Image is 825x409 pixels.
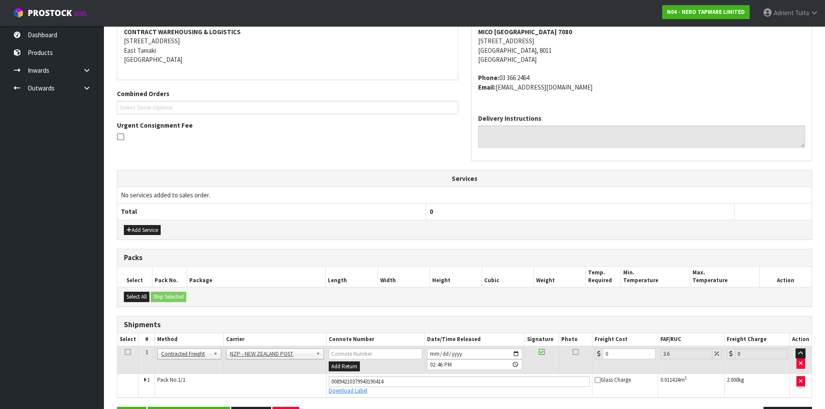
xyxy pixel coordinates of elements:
strong: CONTRACT WAREHOUSING & LOGISTICS [124,28,241,36]
span: 1/1 [178,376,185,383]
th: Package [187,267,326,287]
span: 2.000 [727,376,738,383]
td: Pack No. [155,374,327,397]
strong: MICO [GEOGRAPHIC_DATA] 7080 [478,28,572,36]
sup: 3 [685,375,687,381]
th: Max. Temperature [690,267,759,287]
th: # [139,333,155,346]
th: Cubic [482,267,534,287]
th: FAF/RUC [658,333,724,346]
span: 1 [146,348,148,356]
input: Freight Charge [735,348,787,359]
th: Temp. Required [586,267,621,287]
td: kg [724,374,789,397]
th: Freight Cost [592,333,658,346]
th: Action [789,333,812,346]
span: Adrient [774,9,794,17]
th: Weight [534,267,586,287]
img: cube-alt.png [13,7,24,18]
th: Method [155,333,224,346]
label: Delivery Instructions [478,114,541,123]
th: Connote Number [326,333,424,346]
th: Services [117,171,812,187]
th: Action [760,267,812,287]
span: 0.011424 [660,376,680,383]
span: Glass Charge [595,376,631,383]
span: Contracted Freight [161,349,210,359]
span: NZP - NEW ZEALAND POST [230,349,312,359]
th: Total [117,203,426,220]
input: Connote Number [329,376,590,387]
th: Photo [559,333,592,346]
button: Add Service [124,225,161,235]
td: No services added to sales order. [117,187,812,203]
label: Urgent Consignment Fee [117,121,193,130]
label: Combined Orders [117,89,169,98]
button: Select All [124,292,149,302]
address: 03 366 2464 [EMAIL_ADDRESS][DOMAIN_NAME] [478,73,806,92]
th: Freight Charge [724,333,789,346]
th: Length [326,267,378,287]
input: Connote Number [329,348,422,359]
strong: N04 - NERO TAPWARE LIMITED [667,8,745,16]
span: 1 [147,376,150,383]
td: m [658,374,724,397]
h3: Packs [124,254,805,262]
strong: email [478,83,495,91]
small: WMS [74,10,87,18]
th: Width [378,267,430,287]
th: Carrier [224,333,326,346]
input: Freight Cost [603,348,655,359]
address: [STREET_ADDRESS] [GEOGRAPHIC_DATA], 8011 [GEOGRAPHIC_DATA] [478,27,806,64]
th: Date/Time Released [424,333,524,346]
th: Pack No. [152,267,187,287]
a: Download Label [329,387,367,394]
button: Add Return [329,361,360,372]
h3: Shipments [124,321,805,329]
th: Height [430,267,482,287]
a: N04 - NERO TAPWARE LIMITED [662,5,750,19]
button: Ship Selected [151,292,186,302]
input: Freight Adjustment [660,348,712,359]
th: Select [117,267,152,287]
span: 0 [430,207,433,216]
th: Min. Temperature [621,267,690,287]
address: [STREET_ADDRESS] East Tamaki [GEOGRAPHIC_DATA] [124,27,451,64]
span: ProStock [28,7,72,19]
strong: phone [478,74,499,82]
th: Signature [524,333,559,346]
th: Select [117,333,139,346]
span: Tuita [795,9,809,17]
